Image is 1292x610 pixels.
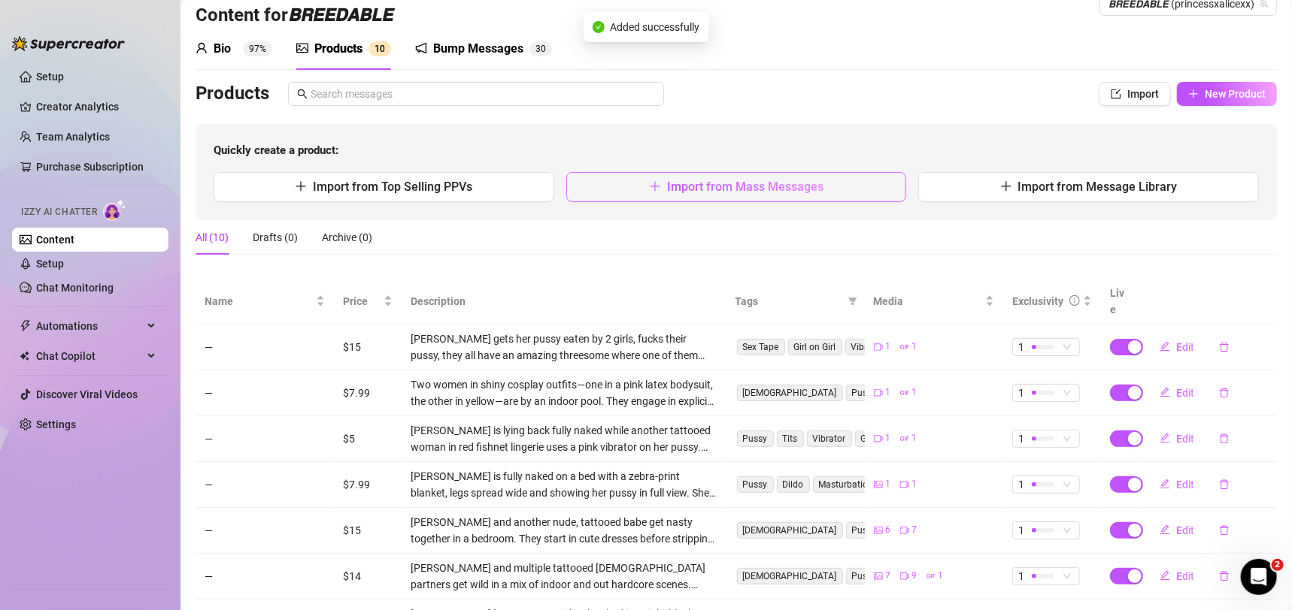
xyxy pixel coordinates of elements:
[1018,476,1024,493] span: 1
[886,569,891,583] span: 7
[886,431,891,445] span: 1
[846,568,883,584] span: Pussy
[214,40,231,58] div: Bio
[196,416,334,462] td: —
[334,279,402,325] th: Price
[12,36,125,51] img: logo-BBDzfeDw.svg
[846,522,883,539] span: Pussy
[196,229,229,246] div: All (10)
[433,40,523,58] div: Bump Messages
[334,416,402,462] td: $5
[1148,518,1207,542] button: Edit
[1241,559,1277,595] iframe: Intercom live chat
[196,42,208,54] span: user
[375,44,380,54] span: 1
[36,71,64,83] a: Setup
[886,385,891,400] span: 1
[788,339,842,355] span: Girl on Girl
[36,282,114,294] a: Chat Monitoring
[36,155,156,179] a: Purchase Subscription
[311,86,655,102] input: Search messages
[874,572,883,581] span: picture
[737,522,843,539] span: [DEMOGRAPHIC_DATA]
[874,434,883,443] span: video-camera
[411,376,717,409] div: Two women in shiny cosplay outfits—one in a pink latex bodysuit, the other in yellow—are by an in...
[912,477,917,491] span: 1
[912,523,917,537] span: 7
[334,462,402,508] td: $7.99
[1207,564,1242,588] button: delete
[777,430,804,447] span: Tits
[36,388,138,400] a: Discover Viral Videos
[1219,525,1230,536] span: delete
[1018,568,1024,584] span: 1
[1160,570,1170,581] span: edit
[726,279,865,325] th: Tags
[253,229,298,246] div: Drafts (0)
[402,279,726,325] th: Description
[874,293,982,310] span: Media
[900,526,909,535] span: video-camera
[1000,180,1012,192] span: plus
[1012,293,1063,310] div: Exclusivity
[900,343,909,352] span: gif
[886,523,891,537] span: 6
[1160,341,1170,352] span: edit
[529,41,552,56] sup: 30
[334,325,402,370] td: $15
[20,351,29,361] img: Chat Copilot
[411,422,717,455] div: [PERSON_NAME] is lying back fully naked while another tattooed woman in red fishnet lingerie uses...
[737,339,785,355] span: Sex Tape
[36,95,156,119] a: Creator Analytics
[1018,339,1024,355] span: 1
[36,234,74,246] a: Content
[1219,388,1230,398] span: delete
[415,42,427,54] span: notification
[196,370,334,416] td: —
[411,468,717,501] div: [PERSON_NAME] is fully naked on a bed with a zebra-print blanket, legs spread wide and showing he...
[649,180,661,192] span: plus
[912,431,917,445] span: 1
[1018,180,1178,194] span: Import from Message Library
[1148,473,1207,497] button: Edit
[1207,427,1242,451] button: delete
[874,526,883,535] span: picture
[1219,342,1230,352] span: delete
[846,385,883,401] span: Pussy
[874,480,883,489] span: picture
[343,293,381,310] span: Price
[1176,570,1195,582] span: Edit
[196,554,334,599] td: —
[411,560,717,593] div: [PERSON_NAME] and multiple tattooed [DEMOGRAPHIC_DATA] partners get wild in a mix of indoor and o...
[848,297,857,306] span: filter
[411,331,717,364] div: [PERSON_NAME] gets her pussy eaten by 2 girls, fucks their pussy, they all have an amazing threes...
[297,89,308,99] span: search
[205,293,313,310] span: Name
[845,290,860,313] span: filter
[1069,295,1080,306] span: info-circle
[1018,385,1024,401] span: 1
[1160,524,1170,535] span: edit
[1160,479,1170,489] span: edit
[1127,88,1159,100] span: Import
[1177,82,1277,106] button: New Product
[535,44,541,54] span: 3
[918,172,1259,202] button: Import from Message Library
[1176,524,1195,536] span: Edit
[334,508,402,554] td: $15
[886,340,891,354] span: 1
[1272,559,1284,571] span: 2
[314,40,362,58] div: Products
[807,430,852,447] span: Vibrator
[900,572,909,581] span: video-camera
[196,508,334,554] td: —
[874,343,883,352] span: video-camera
[541,44,546,54] span: 0
[1176,387,1195,399] span: Edit
[865,279,1003,325] th: Media
[36,258,64,270] a: Setup
[566,172,907,202] button: Import from Mass Messages
[1219,571,1230,581] span: delete
[845,339,890,355] span: Vibrator
[900,388,909,397] span: gif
